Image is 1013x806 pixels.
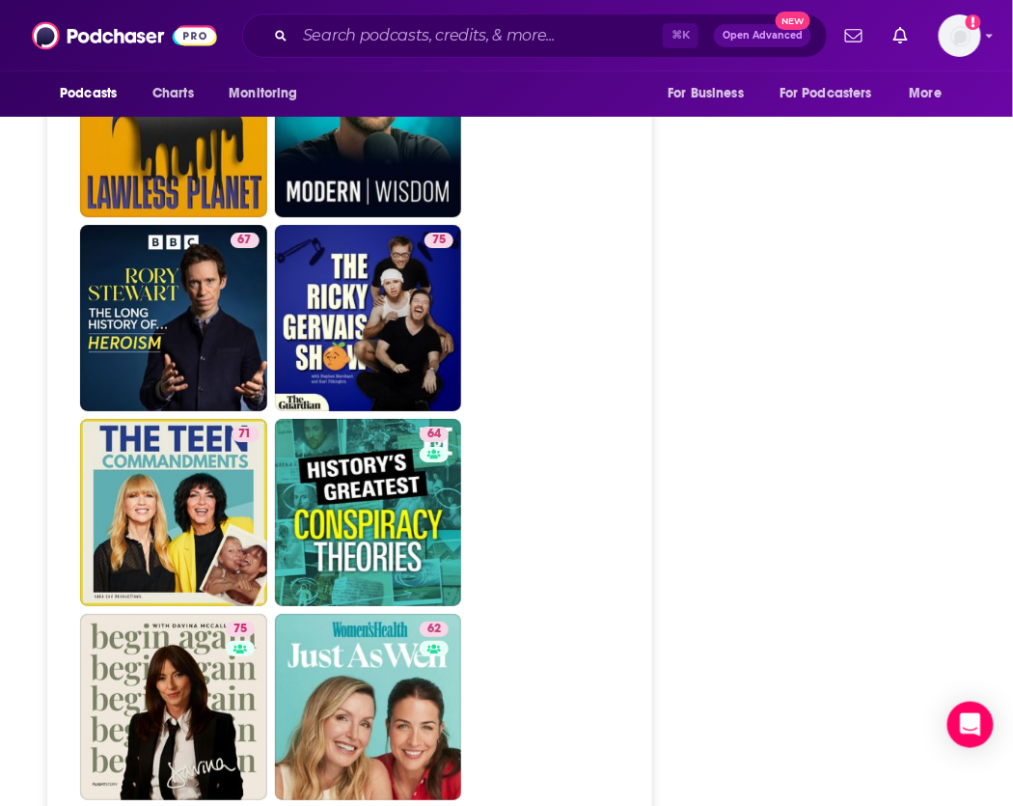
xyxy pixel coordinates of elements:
[886,19,916,52] a: Show notifications dropdown
[837,19,870,52] a: Show notifications dropdown
[215,75,322,112] button: open menu
[275,30,462,217] a: 85
[275,225,462,412] a: 75
[275,419,462,606] a: 64
[275,614,462,801] a: 62
[80,30,267,217] a: 66
[295,20,663,51] input: Search podcasts, credits, & more...
[239,425,252,444] span: 71
[231,233,260,248] a: 67
[140,75,205,112] a: Charts
[714,24,811,47] button: Open AdvancedNew
[776,12,810,30] span: New
[152,80,194,107] span: Charts
[427,425,441,444] span: 64
[432,231,446,250] span: 75
[767,75,900,112] button: open menu
[233,620,247,639] span: 75
[947,702,994,748] div: Open Intercom Messenger
[668,80,744,107] span: For Business
[232,427,260,442] a: 71
[242,14,828,58] div: Search podcasts, credits, & more...
[60,80,117,107] span: Podcasts
[80,419,267,606] a: 71
[229,80,297,107] span: Monitoring
[910,80,943,107] span: More
[420,622,449,637] a: 62
[424,233,453,248] a: 75
[420,427,449,442] a: 64
[966,14,981,30] svg: Add a profile image
[226,622,255,637] a: 75
[780,80,872,107] span: For Podcasters
[80,225,267,412] a: 67
[896,75,967,112] button: open menu
[939,14,981,57] img: User Profile
[80,614,267,801] a: 75
[654,75,768,112] button: open menu
[939,14,981,57] button: Show profile menu
[939,14,981,57] span: Logged in as WorldWide452
[723,31,803,41] span: Open Advanced
[32,17,217,54] img: Podchaser - Follow, Share and Rate Podcasts
[427,620,441,639] span: 62
[238,231,252,250] span: 67
[46,75,142,112] button: open menu
[663,23,698,48] span: ⌘ K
